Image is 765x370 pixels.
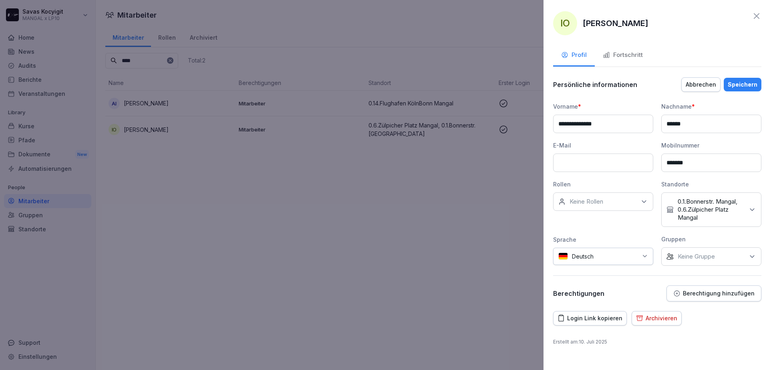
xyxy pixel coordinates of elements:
button: Login Link kopieren [553,311,627,326]
div: Gruppen [661,235,761,243]
p: Erstellt am : 10. Juli 2025 [553,338,761,346]
p: [PERSON_NAME] [583,17,648,29]
div: Abbrechen [686,80,716,89]
button: Profil [553,45,595,67]
div: Mobilnummer [661,141,761,150]
div: Sprache [553,235,653,244]
div: Vorname [553,102,653,111]
button: Berechtigung hinzufügen [666,285,761,301]
button: Archivieren [632,311,682,326]
div: E-Mail [553,141,653,150]
p: 0.1.Bonnerstr. Mangal, 0.6.Zülpicher Platz Mangal [678,198,744,222]
div: Speichern [728,80,757,89]
p: Berechtigungen [553,289,604,297]
p: Persönliche informationen [553,81,637,89]
div: Rollen [553,180,653,188]
div: Login Link kopieren [558,314,622,323]
div: Archivieren [636,314,677,323]
button: Speichern [724,78,761,91]
img: de.svg [558,253,568,260]
p: Keine Gruppe [678,253,715,261]
div: Standorte [661,180,761,188]
p: Keine Rollen [570,198,603,206]
div: Deutsch [553,248,653,265]
button: Fortschritt [595,45,651,67]
div: IO [553,11,577,35]
p: Berechtigung hinzufügen [683,290,755,297]
div: Profil [561,51,587,60]
div: Nachname [661,102,761,111]
div: Fortschritt [603,51,643,60]
button: Abbrechen [681,77,721,92]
